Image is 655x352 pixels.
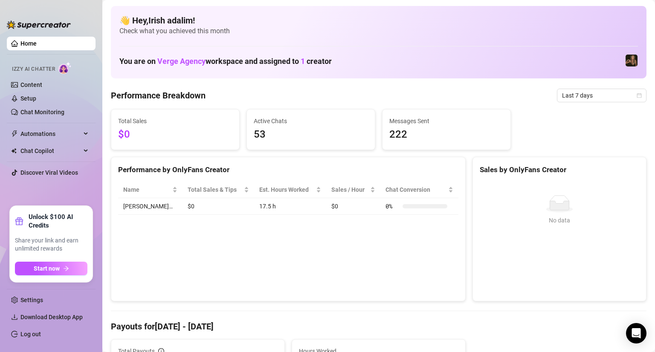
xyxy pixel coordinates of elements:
[326,182,381,198] th: Sales / Hour
[63,265,69,271] span: arrow-right
[562,89,641,102] span: Last 7 days
[626,55,638,66] img: KATIE
[389,116,504,126] span: Messages Sent
[385,202,399,211] span: 0 %
[15,262,87,275] button: Start nowarrow-right
[20,314,83,320] span: Download Desktop App
[183,182,254,198] th: Total Sales & Tips
[111,89,206,101] h4: Performance Breakdown
[12,65,55,73] span: Izzy AI Chatter
[58,62,72,74] img: AI Chatter
[20,40,37,47] a: Home
[119,26,638,36] span: Check what you achieved this month
[15,217,23,225] span: gift
[119,57,332,66] h1: You are on workspace and assigned to creator
[157,57,206,66] span: Verge Agency
[11,314,18,320] span: download
[637,93,642,98] span: calendar
[15,237,87,253] span: Share your link and earn unlimited rewards
[380,182,458,198] th: Chat Conversion
[331,185,369,194] span: Sales / Hour
[11,148,17,154] img: Chat Copilot
[111,320,646,332] h4: Payouts for [DATE] - [DATE]
[118,182,183,198] th: Name
[254,127,368,143] span: 53
[118,164,458,176] div: Performance by OnlyFans Creator
[626,323,646,343] div: Open Intercom Messenger
[20,331,41,338] a: Log out
[118,198,183,215] td: [PERSON_NAME]…
[20,81,42,88] a: Content
[123,185,171,194] span: Name
[254,116,368,126] span: Active Chats
[20,127,81,141] span: Automations
[301,57,305,66] span: 1
[20,169,78,176] a: Discover Viral Videos
[34,265,60,272] span: Start now
[11,130,18,137] span: thunderbolt
[385,185,446,194] span: Chat Conversion
[20,109,64,115] a: Chat Monitoring
[188,185,242,194] span: Total Sales & Tips
[118,116,232,126] span: Total Sales
[259,185,314,194] div: Est. Hours Worked
[119,14,638,26] h4: 👋 Hey, Irish adalim !
[20,95,36,102] a: Setup
[183,198,254,215] td: $0
[29,213,87,230] strong: Unlock $100 AI Credits
[483,216,636,225] div: No data
[254,198,326,215] td: 17.5 h
[118,127,232,143] span: $0
[20,144,81,158] span: Chat Copilot
[326,198,381,215] td: $0
[7,20,71,29] img: logo-BBDzfeDw.svg
[389,127,504,143] span: 222
[480,164,639,176] div: Sales by OnlyFans Creator
[20,297,43,303] a: Settings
